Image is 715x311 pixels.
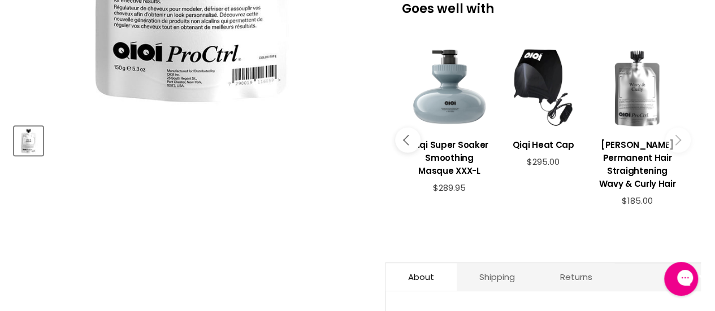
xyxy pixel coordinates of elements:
[622,195,653,207] span: $185.00
[502,138,584,151] h3: Qiqi Heat Cap
[596,130,678,196] a: View product:Qiqi Vega Permanent Hair Straightening Wavy & Curly Hair
[658,258,704,300] iframe: Gorgias live chat messenger
[433,182,466,194] span: $289.95
[538,263,615,291] a: Returns
[385,263,457,291] a: About
[527,156,560,168] span: $295.00
[502,130,584,157] a: View product:Qiqi Heat Cap
[457,263,538,291] a: Shipping
[408,130,491,183] a: View product:Qiqi Super Soaker Smoothing Masque XXX-L
[15,128,42,154] img: Qiqi Vega Permanent Hair Straightening Thin & Delicate Hair
[12,123,370,155] div: Product thumbnails
[14,126,43,155] button: Qiqi Vega Permanent Hair Straightening Thin & Delicate Hair
[408,138,491,177] h3: Qiqi Super Soaker Smoothing Masque XXX-L
[596,138,678,190] h3: [PERSON_NAME] Permanent Hair Straightening Wavy & Curly Hair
